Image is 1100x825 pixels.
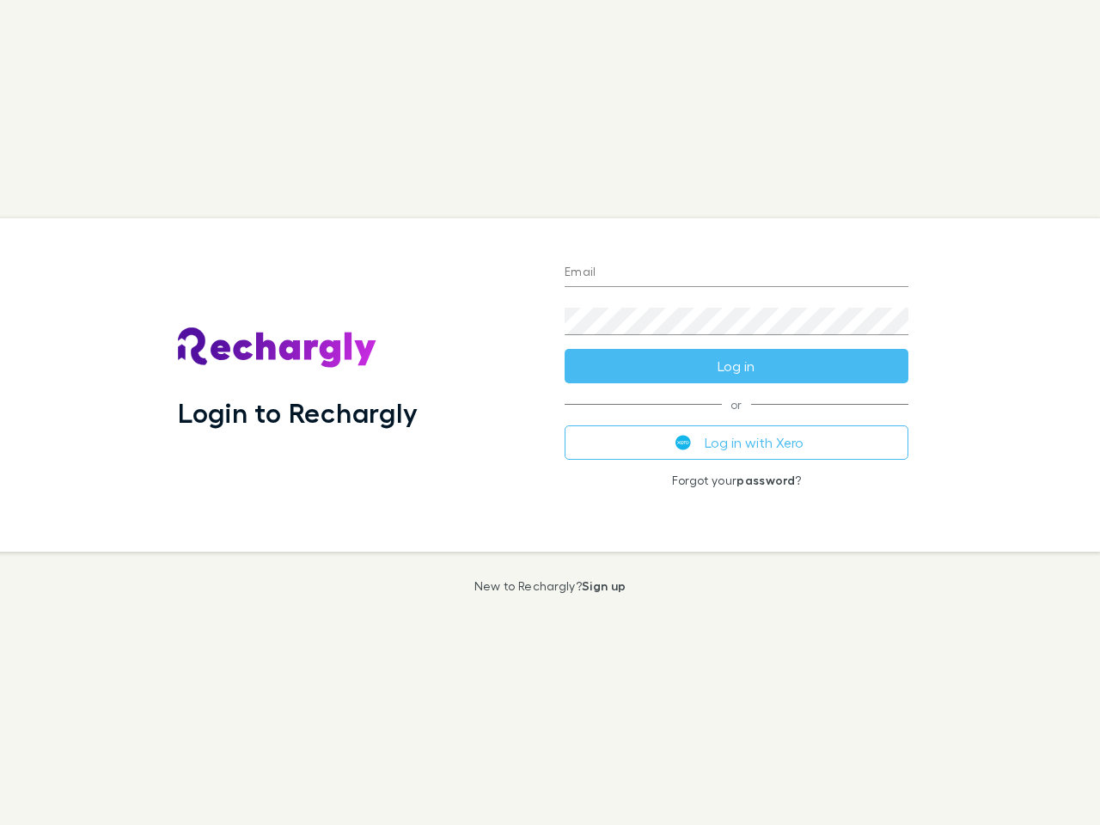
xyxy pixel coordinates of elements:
button: Log in with Xero [565,425,908,460]
p: New to Rechargly? [474,579,626,593]
p: Forgot your ? [565,474,908,487]
button: Log in [565,349,908,383]
img: Xero's logo [675,435,691,450]
a: Sign up [582,578,626,593]
img: Rechargly's Logo [178,327,377,369]
h1: Login to Rechargly [178,396,418,429]
span: or [565,404,908,405]
a: password [736,473,795,487]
